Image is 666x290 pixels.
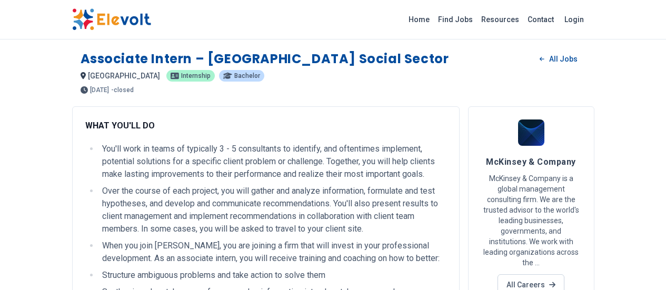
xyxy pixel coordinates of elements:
[434,11,477,28] a: Find Jobs
[518,119,544,146] img: McKinsey & Company
[523,11,558,28] a: Contact
[481,173,581,268] p: McKinsey & Company is a global management consulting firm. We are the trusted advisor to the worl...
[531,51,585,67] a: All Jobs
[181,73,211,79] span: internship
[486,157,575,167] span: McKinsey & Company
[234,73,260,79] span: bachelor
[85,121,155,131] strong: WHAT YOU'LL DO
[477,11,523,28] a: Resources
[111,87,134,93] p: - closed
[404,11,434,28] a: Home
[72,8,151,31] img: Elevolt
[99,143,446,181] li: You'll work in teams of typically 3 - 5 consultants to identify, and oftentimes implement, potent...
[99,239,446,265] li: When you join [PERSON_NAME], you are joining a firm that will invest in your professional develop...
[558,9,590,30] a: Login
[99,269,446,282] li: Structure ambiguous problems and take action to solve them
[90,87,109,93] span: [DATE]
[88,72,160,80] span: [GEOGRAPHIC_DATA]
[99,185,446,235] li: Over the course of each project, you will gather and analyze information, formulate and test hypo...
[81,51,449,67] h1: Associate Intern – [GEOGRAPHIC_DATA] Social Sector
